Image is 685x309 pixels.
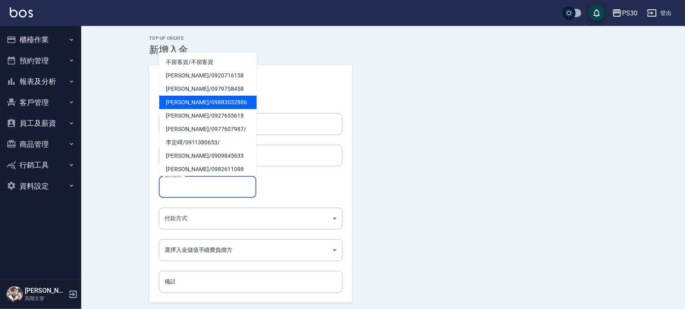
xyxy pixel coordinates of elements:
[3,92,78,113] button: 客戶管理
[159,149,257,163] span: [PERSON_NAME] / 0909845633
[159,96,257,109] span: [PERSON_NAME] / 09883032886
[25,287,66,295] h5: [PERSON_NAME]
[3,113,78,134] button: 員工及薪資
[159,69,257,82] span: [PERSON_NAME] / 0920716158
[159,82,257,96] span: [PERSON_NAME] / 0979758458
[159,136,257,149] span: 李定嶧 / 0911380653 /
[3,29,78,50] button: 櫃檯作業
[159,163,257,176] span: [PERSON_NAME] / 0982611098
[3,134,78,155] button: 商品管理
[149,36,617,41] h2: Top Up Create
[7,286,23,303] img: Person
[25,295,66,302] p: 高階主管
[622,8,637,18] div: PS30
[159,109,257,122] span: [PERSON_NAME] / 0927655618
[159,122,257,136] span: [PERSON_NAME] / 0977607987 /
[3,50,78,71] button: 預約管理
[3,71,78,92] button: 報表及分析
[10,7,33,17] img: Logo
[149,44,617,56] h3: 新增入金
[644,6,675,21] button: 登出
[3,154,78,176] button: 行銷工具
[589,5,605,21] button: save
[159,56,257,69] span: 不留客資 / 不留客資
[3,176,78,197] button: 資料設定
[609,5,641,21] button: PS30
